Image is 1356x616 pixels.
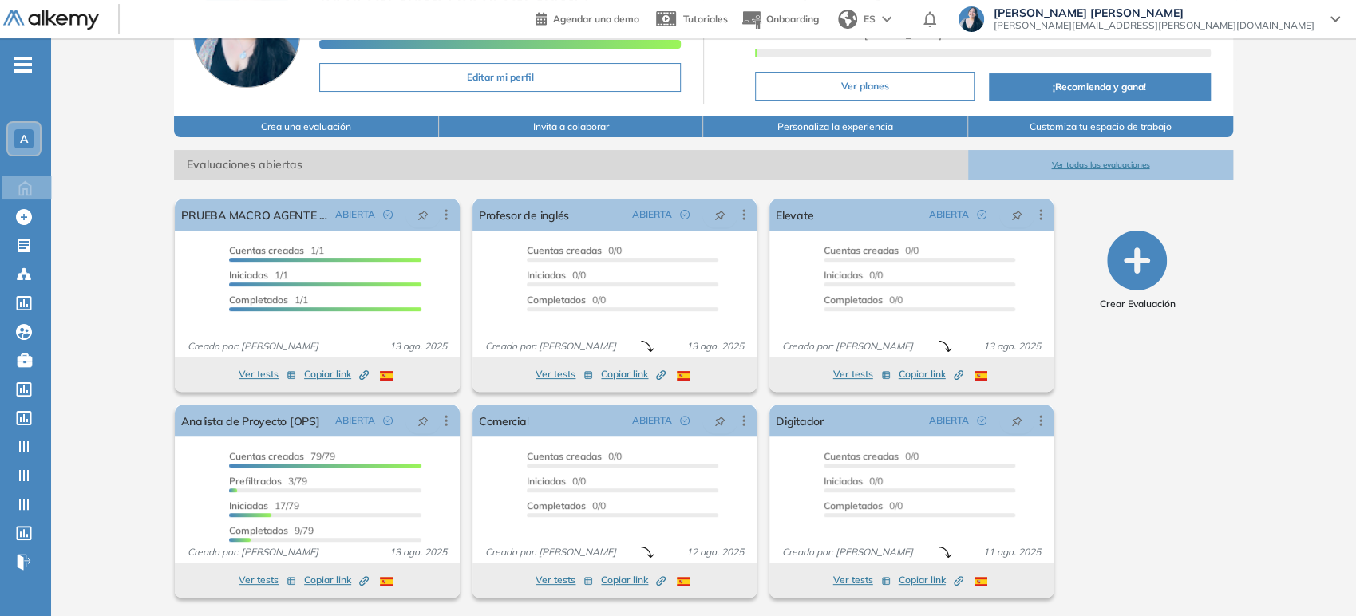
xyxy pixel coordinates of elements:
[383,545,453,559] span: 13 ago. 2025
[899,367,963,381] span: Copiar link
[527,450,602,462] span: Cuentas creadas
[680,339,750,353] span: 13 ago. 2025
[776,199,813,231] a: Elevate
[479,339,623,353] span: Creado por: [PERSON_NAME]
[824,269,863,281] span: Iniciadas
[899,573,963,587] span: Copiar link
[977,545,1047,559] span: 11 ago. 2025
[824,244,899,256] span: Cuentas creadas
[239,365,296,384] button: Ver tests
[380,577,393,586] img: ESP
[229,269,268,281] span: Iniciadas
[977,339,1047,353] span: 13 ago. 2025
[899,365,963,384] button: Copiar link
[174,116,439,137] button: Crea una evaluación
[229,450,304,462] span: Cuentas creadas
[527,475,566,487] span: Iniciadas
[680,545,750,559] span: 12 ago. 2025
[229,450,335,462] span: 79/79
[677,577,690,586] img: ESP
[833,571,891,590] button: Ver tests
[864,12,876,26] span: ES
[229,475,282,487] span: Prefiltrados
[417,414,429,427] span: pushpin
[14,63,32,66] i: -
[536,8,639,27] a: Agendar una demo
[977,210,986,219] span: check-circle
[335,413,375,428] span: ABIERTA
[304,365,369,384] button: Copiar link
[229,269,288,281] span: 1/1
[181,405,319,436] a: Analista de Proyecto [OPS]
[319,63,681,92] button: Editar mi perfil
[335,207,375,222] span: ABIERTA
[383,339,453,353] span: 13 ago. 2025
[824,475,883,487] span: 0/0
[20,132,28,145] span: A
[304,573,369,587] span: Copiar link
[527,500,586,511] span: Completados
[536,571,593,590] button: Ver tests
[632,207,672,222] span: ABIERTA
[929,413,969,428] span: ABIERTA
[239,571,296,590] button: Ver tests
[833,365,891,384] button: Ver tests
[527,475,586,487] span: 0/0
[824,450,899,462] span: Cuentas creadas
[527,500,606,511] span: 0/0
[824,244,919,256] span: 0/0
[999,408,1034,433] button: pushpin
[383,210,393,219] span: check-circle
[229,524,288,536] span: Completados
[680,210,690,219] span: check-circle
[229,294,288,306] span: Completados
[229,475,307,487] span: 3/79
[527,450,622,462] span: 0/0
[527,294,586,306] span: Completados
[977,416,986,425] span: check-circle
[994,6,1314,19] span: [PERSON_NAME] [PERSON_NAME]
[174,150,968,180] span: Evaluaciones abiertas
[527,269,566,281] span: Iniciadas
[601,573,666,587] span: Copiar link
[882,16,891,22] img: arrow
[989,73,1211,101] button: ¡Recomienda y gana!
[975,577,987,586] img: ESP
[776,405,824,436] a: Digitador
[1011,208,1022,221] span: pushpin
[632,413,672,428] span: ABIERTA
[824,500,903,511] span: 0/0
[229,500,268,511] span: Iniciadas
[776,339,919,353] span: Creado por: [PERSON_NAME]
[181,199,328,231] a: PRUEBA MACRO AGENTE AI
[714,208,725,221] span: pushpin
[968,150,1233,180] button: Ver todas las evaluaciones
[766,13,819,25] span: Onboarding
[1099,297,1175,311] span: Crear Evaluación
[1099,231,1175,311] button: Crear Evaluación
[683,13,728,25] span: Tutoriales
[899,571,963,590] button: Copiar link
[479,545,623,559] span: Creado por: [PERSON_NAME]
[824,294,883,306] span: Completados
[3,10,99,30] img: Logo
[1011,414,1022,427] span: pushpin
[741,2,819,37] button: Onboarding
[999,202,1034,227] button: pushpin
[181,545,325,559] span: Creado por: [PERSON_NAME]
[553,13,639,25] span: Agendar una demo
[536,365,593,384] button: Ver tests
[383,416,393,425] span: check-circle
[479,405,529,436] a: Comercial
[601,365,666,384] button: Copiar link
[439,116,704,137] button: Invita a colaborar
[838,10,857,29] img: world
[680,416,690,425] span: check-circle
[824,269,883,281] span: 0/0
[929,207,969,222] span: ABIERTA
[527,244,602,256] span: Cuentas creadas
[702,408,737,433] button: pushpin
[304,367,369,381] span: Copiar link
[601,571,666,590] button: Copiar link
[527,244,622,256] span: 0/0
